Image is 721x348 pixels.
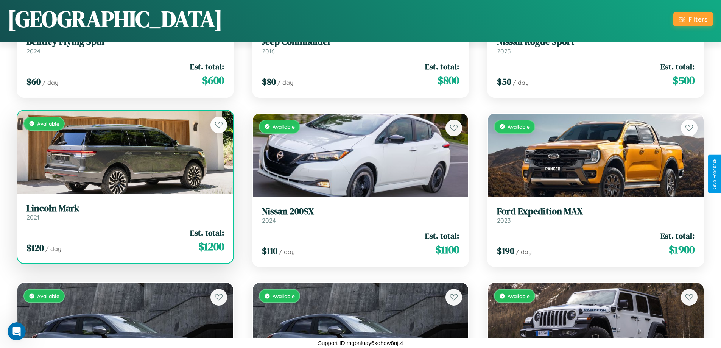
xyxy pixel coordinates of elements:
span: / day [277,79,293,86]
span: Est. total: [425,230,459,241]
span: 2023 [497,47,511,55]
span: $ 50 [497,75,511,88]
span: $ 600 [202,73,224,88]
a: Jeep Commander2016 [262,36,459,55]
p: Support ID: mgbnluay6xohew8njt4 [318,338,403,348]
span: $ 190 [497,245,514,257]
span: 2021 [26,214,39,221]
span: Available [273,123,295,130]
a: Lincoln Mark2021 [26,203,224,222]
h3: Lincoln Mark [26,203,224,214]
span: 2016 [262,47,275,55]
span: / day [279,248,295,256]
h3: Jeep Commander [262,36,459,47]
span: 2023 [497,217,511,224]
span: $ 110 [262,245,277,257]
span: Est. total: [660,230,695,241]
button: Filters [673,12,713,26]
span: Est. total: [190,61,224,72]
h3: Bentley Flying Spur [26,36,224,47]
span: Available [508,293,530,299]
a: Nissan 200SX2024 [262,206,459,225]
span: Available [508,123,530,130]
span: $ 500 [673,73,695,88]
span: $ 120 [26,242,44,254]
span: $ 80 [262,75,276,88]
span: $ 1100 [435,242,459,257]
span: / day [42,79,58,86]
h1: [GEOGRAPHIC_DATA] [8,3,223,34]
span: $ 1900 [669,242,695,257]
span: Available [37,293,59,299]
span: 2024 [26,47,40,55]
a: Bentley Flying Spur2024 [26,36,224,55]
span: $ 60 [26,75,41,88]
div: Filters [688,15,707,23]
span: $ 1200 [198,239,224,254]
h3: Nissan Rogue Sport [497,36,695,47]
span: Available [37,120,59,127]
span: $ 800 [438,73,459,88]
div: Give Feedback [712,159,717,189]
a: Nissan Rogue Sport2023 [497,36,695,55]
a: Ford Expedition MAX2023 [497,206,695,225]
span: Available [273,293,295,299]
h3: Nissan 200SX [262,206,459,217]
span: Est. total: [660,61,695,72]
span: 2024 [262,217,276,224]
span: / day [516,248,532,256]
iframe: Intercom live chat [8,322,26,340]
span: / day [45,245,61,253]
span: Est. total: [190,227,224,238]
span: Est. total: [425,61,459,72]
span: / day [513,79,529,86]
h3: Ford Expedition MAX [497,206,695,217]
